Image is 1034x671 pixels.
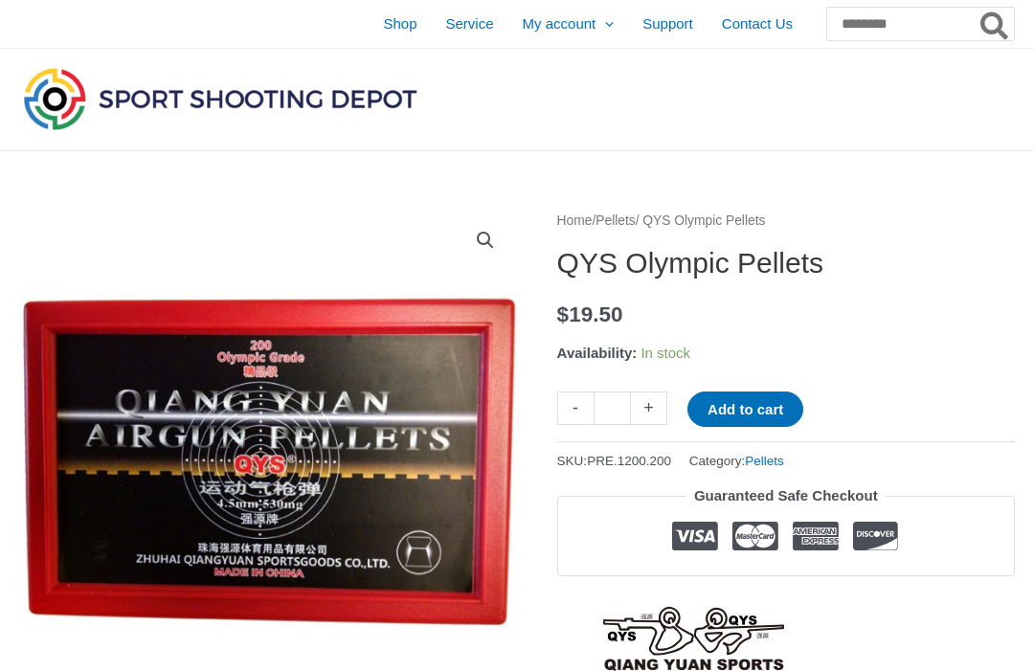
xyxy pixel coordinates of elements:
[557,213,593,228] a: Home
[596,213,635,228] a: Pellets
[689,449,784,473] span: Category:
[594,391,631,425] input: Product quantity
[745,454,784,468] a: Pellets
[641,345,690,361] span: In stock
[687,391,803,427] button: Add to cart
[557,449,671,473] span: SKU:
[557,302,623,326] bdi: 19.50
[19,63,421,134] img: Sport Shooting Depot
[557,302,570,326] span: $
[686,482,886,509] legend: Guaranteed Safe Checkout
[557,391,594,425] a: -
[557,345,638,361] span: Availability:
[587,454,671,468] span: PRE.1200.200
[977,8,1014,40] button: Search
[631,391,667,425] a: +
[557,209,1015,234] nav: Breadcrumb
[468,223,503,257] a: View full-screen image gallery
[557,246,1015,280] h1: QYS Olympic Pellets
